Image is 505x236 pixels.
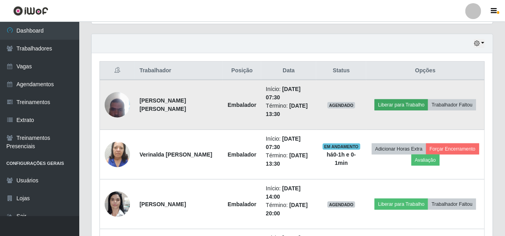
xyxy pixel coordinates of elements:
[428,99,476,110] button: Trabalhador Faltou
[140,151,212,158] strong: Verinalda [PERSON_NAME]
[316,62,366,80] th: Status
[372,143,426,155] button: Adicionar Horas Extra
[366,62,484,80] th: Opções
[327,151,356,166] strong: há 0-1 h e 0-1 min
[13,6,48,16] img: CoreUI Logo
[426,143,479,155] button: Forçar Encerramento
[140,97,186,112] strong: [PERSON_NAME] [PERSON_NAME]
[266,185,301,200] time: [DATE] 14:00
[105,88,130,122] img: 1722619557508.jpeg
[266,85,312,102] li: Início:
[228,151,256,158] strong: Embalador
[411,155,440,166] button: Avaliação
[266,135,301,150] time: [DATE] 07:30
[266,151,312,168] li: Término:
[266,102,312,118] li: Término:
[228,102,256,108] strong: Embalador
[266,184,312,201] li: Início:
[105,187,130,221] img: 1694453372238.jpeg
[428,199,476,210] button: Trabalhador Faltou
[223,62,261,80] th: Posição
[375,99,428,110] button: Liberar para Trabalho
[375,199,428,210] button: Liberar para Trabalho
[266,135,312,151] li: Início:
[323,143,360,150] span: EM ANDAMENTO
[135,62,223,80] th: Trabalhador
[228,201,256,207] strong: Embalador
[327,201,355,208] span: AGENDADO
[266,201,312,218] li: Término:
[261,62,316,80] th: Data
[266,86,301,101] time: [DATE] 07:30
[105,132,130,177] img: 1728324895552.jpeg
[327,102,355,108] span: AGENDADO
[140,201,186,207] strong: [PERSON_NAME]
